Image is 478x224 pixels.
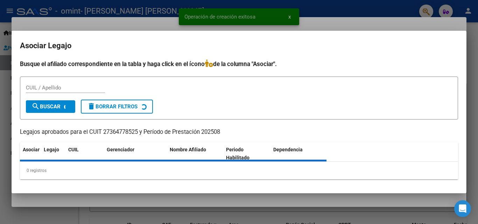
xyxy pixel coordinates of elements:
[23,147,40,152] span: Asociar
[87,103,138,110] span: Borrar Filtros
[20,142,41,165] datatable-header-cell: Asociar
[41,142,65,165] datatable-header-cell: Legajo
[31,102,40,110] mat-icon: search
[226,147,249,160] span: Periodo Habilitado
[273,147,303,152] span: Dependencia
[68,147,79,152] span: CUIL
[26,100,75,113] button: Buscar
[170,147,206,152] span: Nombre Afiliado
[44,147,59,152] span: Legajo
[31,103,61,110] span: Buscar
[223,142,270,165] datatable-header-cell: Periodo Habilitado
[20,39,458,52] h2: Asociar Legajo
[20,128,458,137] p: Legajos aprobados para el CUIT 27364778525 y Período de Prestación 202508
[81,100,153,114] button: Borrar Filtros
[454,200,471,217] div: Open Intercom Messenger
[167,142,223,165] datatable-header-cell: Nombre Afiliado
[107,147,134,152] span: Gerenciador
[270,142,327,165] datatable-header-cell: Dependencia
[20,59,458,68] h4: Busque el afiliado correspondiente en la tabla y haga click en el ícono de la columna "Asociar".
[87,102,96,110] mat-icon: delete
[65,142,104,165] datatable-header-cell: CUIL
[104,142,167,165] datatable-header-cell: Gerenciador
[20,162,458,179] div: 0 registros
